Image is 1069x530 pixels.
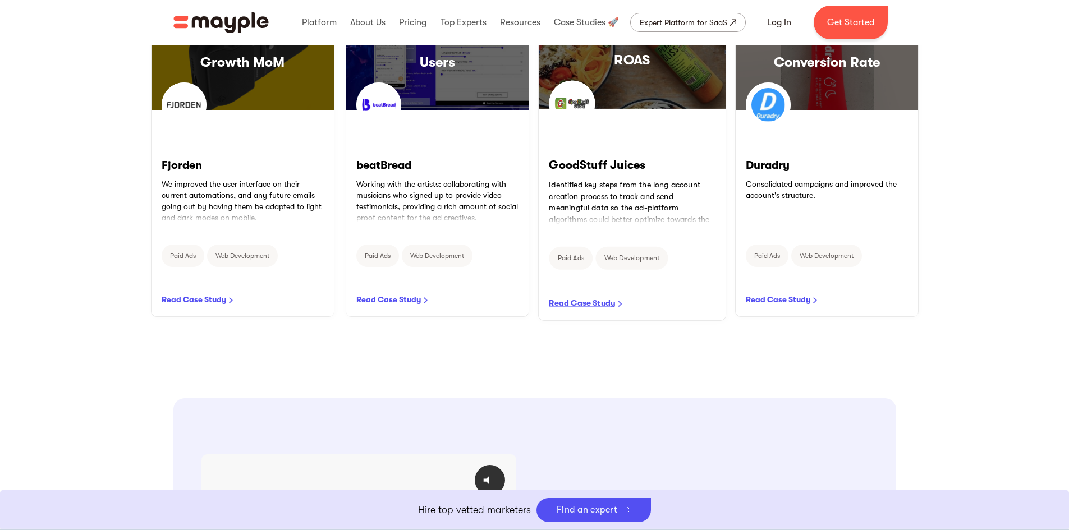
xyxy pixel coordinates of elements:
[299,4,339,40] div: Platform
[538,51,725,68] h3: ROAS
[173,12,269,33] a: home
[346,54,529,71] h3: Users
[557,505,618,515] div: Find an expert
[152,1,334,110] a: 20%Growth MoM
[347,4,388,40] div: About Us
[754,9,805,36] a: Log In
[173,12,269,33] img: Mayple logo
[640,16,727,29] div: Expert Platform for SaaS
[630,13,746,32] a: Expert Platform for SaaS
[497,4,543,40] div: Resources
[346,1,529,110] a: 50xUsers
[736,1,918,110] a: +200%Conversion Rate
[814,6,888,39] a: Get Started
[396,4,429,40] div: Pricing
[418,503,531,518] p: Hire top vetted marketers
[736,54,918,71] h3: Conversion Rate
[152,54,334,71] h3: Growth MoM
[438,4,489,40] div: Top Experts
[475,465,505,495] button: Click for sound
